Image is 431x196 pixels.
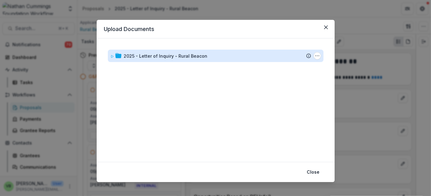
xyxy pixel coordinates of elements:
div: 2025 - Letter of Inquiry - Rural Beacon [124,53,208,59]
button: 2025 - Letter of Inquiry - Rural Beacon Options [314,52,321,60]
div: 2025 - Letter of Inquiry - Rural Beacon2025 - Letter of Inquiry - Rural Beacon Options [108,50,323,62]
button: Close [321,22,331,32]
header: Upload Documents [97,20,335,38]
button: Close [303,167,323,177]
